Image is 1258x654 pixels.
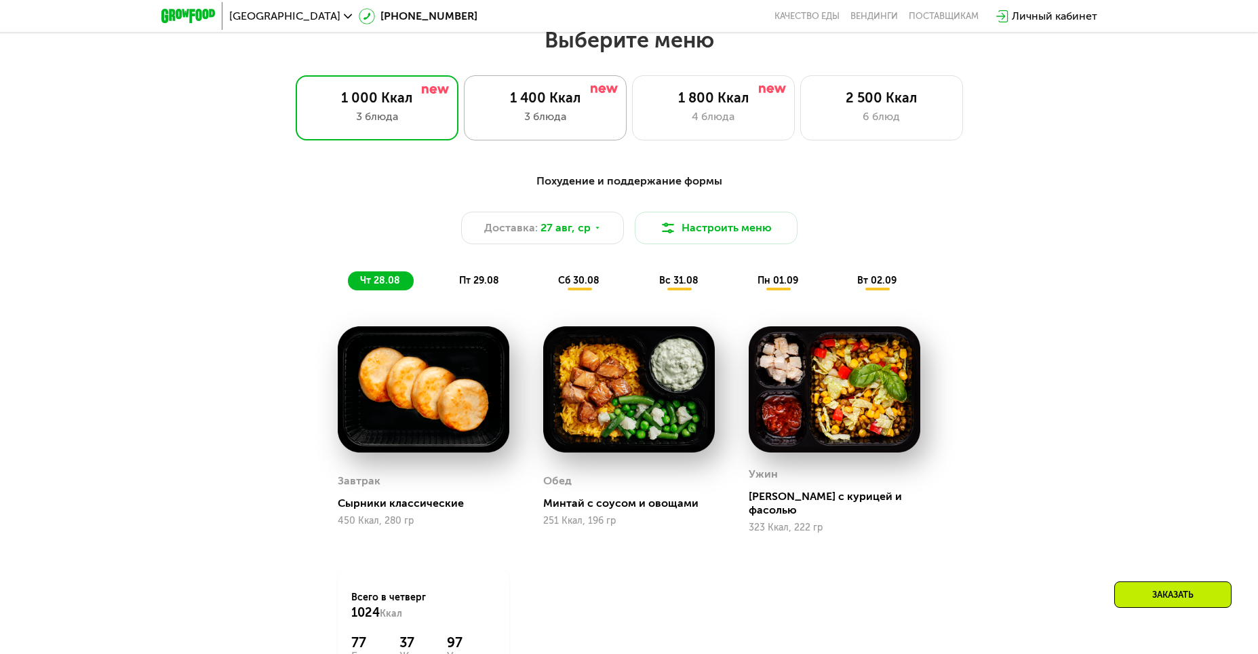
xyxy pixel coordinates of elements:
div: 3 блюда [310,109,444,125]
span: 1024 [351,605,380,620]
div: Заказать [1114,581,1232,608]
span: чт 28.08 [360,275,400,286]
div: Всего в четверг [351,591,496,621]
span: вс 31.08 [659,275,699,286]
span: Ккал [380,608,402,619]
div: Минтай с соусом и овощами [543,497,726,510]
div: [PERSON_NAME] с курицей и фасолью [749,490,931,517]
div: Обед [543,471,572,491]
div: Сырники классические [338,497,520,510]
div: 323 Ккал, 222 гр [749,522,920,533]
div: 1 400 Ккал [478,90,612,106]
span: пт 29.08 [459,275,499,286]
a: Вендинги [850,11,898,22]
div: 1 000 Ккал [310,90,444,106]
a: Качество еды [774,11,840,22]
span: сб 30.08 [558,275,599,286]
a: [PHONE_NUMBER] [359,8,477,24]
div: 3 блюда [478,109,612,125]
div: 37 [399,634,430,651]
div: 97 [447,634,496,651]
span: 27 авг, ср [540,220,591,236]
div: 251 Ккал, 196 гр [543,516,715,526]
div: Личный кабинет [1012,8,1097,24]
div: поставщикам [909,11,979,22]
span: вт 02.09 [857,275,897,286]
div: 1 800 Ккал [646,90,781,106]
div: Завтрак [338,471,380,491]
button: Настроить меню [635,212,798,244]
div: 450 Ккал, 280 гр [338,516,509,526]
span: пн 01.09 [758,275,798,286]
span: [GEOGRAPHIC_DATA] [229,11,340,22]
div: 2 500 Ккал [814,90,949,106]
h2: Выберите меню [43,26,1215,54]
div: Ужин [749,464,778,484]
div: 77 [351,634,382,651]
div: Похудение и поддержание формы [228,173,1031,190]
div: 4 блюда [646,109,781,125]
div: 6 блюд [814,109,949,125]
span: Доставка: [484,220,538,236]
